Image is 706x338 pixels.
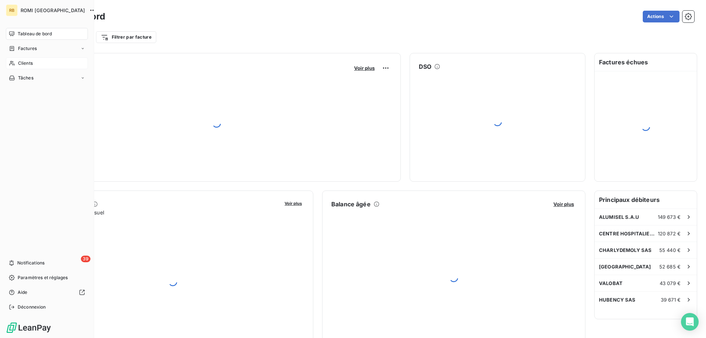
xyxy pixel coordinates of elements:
[18,289,28,296] span: Aide
[6,272,88,284] a: Paramètres et réglages
[21,7,85,13] span: ROMI [GEOGRAPHIC_DATA]
[18,75,33,81] span: Tâches
[81,256,90,262] span: 39
[658,214,681,220] span: 149 673 €
[6,28,88,40] a: Tableau de bord
[17,260,44,266] span: Notifications
[6,322,51,334] img: Logo LeanPay
[599,297,636,303] span: HUBENCY SAS
[285,201,302,206] span: Voir plus
[658,231,681,236] span: 120 872 €
[6,287,88,298] a: Aide
[42,209,279,216] span: Chiffre d'affaires mensuel
[6,72,88,84] a: Tâches
[595,191,697,209] h6: Principaux débiteurs
[6,57,88,69] a: Clients
[599,231,658,236] span: CENTRE HOSPITALIER [GEOGRAPHIC_DATA]
[599,280,623,286] span: VALOBAT
[18,60,33,67] span: Clients
[331,200,371,209] h6: Balance âgée
[659,247,681,253] span: 55 440 €
[352,65,377,71] button: Voir plus
[661,297,681,303] span: 39 671 €
[18,45,37,52] span: Factures
[595,53,697,71] h6: Factures échues
[18,274,68,281] span: Paramètres et réglages
[643,11,680,22] button: Actions
[599,247,652,253] span: CHARLYDEMOLY SAS
[599,264,651,270] span: [GEOGRAPHIC_DATA]
[419,62,431,71] h6: DSO
[6,43,88,54] a: Factures
[659,264,681,270] span: 52 685 €
[681,313,699,331] div: Open Intercom Messenger
[599,214,639,220] span: ALUMISEL S.A.U
[551,201,576,207] button: Voir plus
[660,280,681,286] span: 43 079 €
[96,31,156,43] button: Filtrer par facture
[6,4,18,16] div: RB
[18,304,46,310] span: Déconnexion
[282,200,304,206] button: Voir plus
[354,65,375,71] span: Voir plus
[18,31,52,37] span: Tableau de bord
[553,201,574,207] span: Voir plus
